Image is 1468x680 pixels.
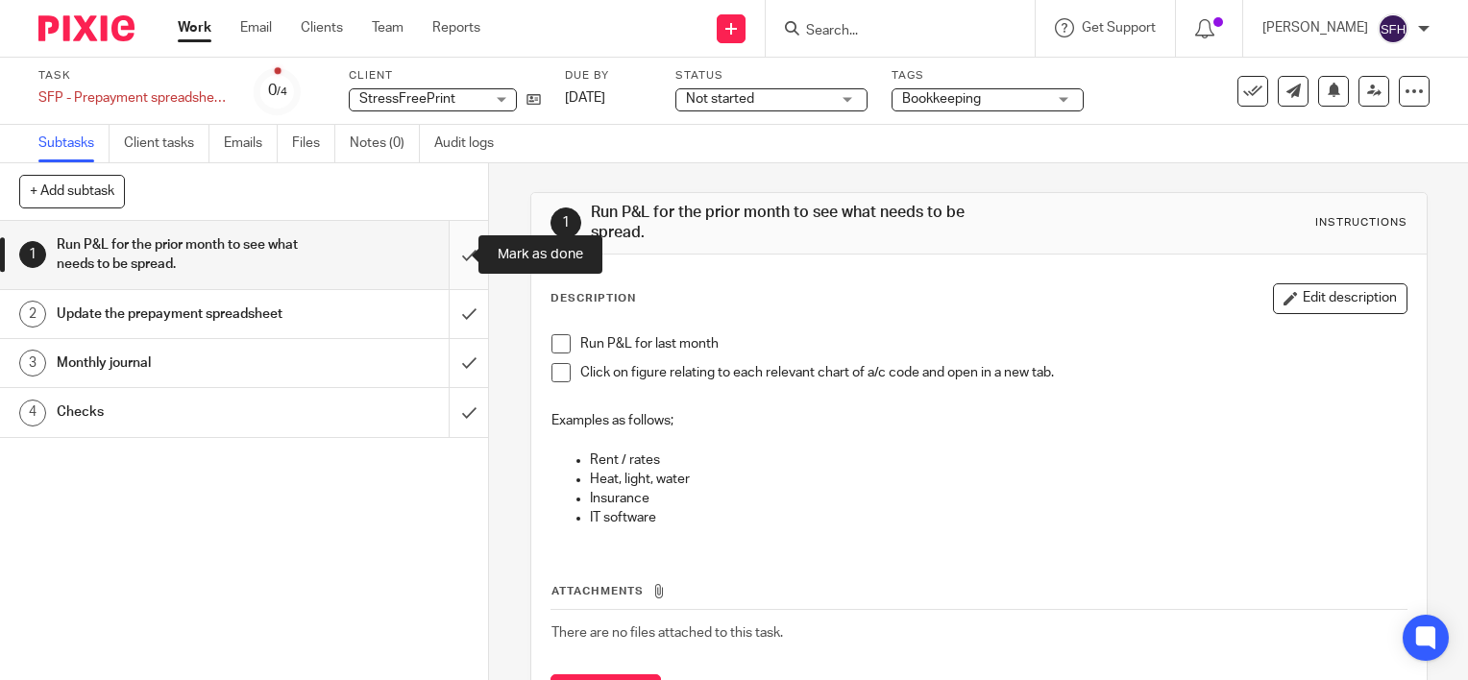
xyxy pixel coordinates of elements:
div: 1 [19,241,46,268]
a: Files [292,125,335,162]
a: Clients [301,18,343,37]
h1: Checks [57,398,306,426]
small: /4 [277,86,287,97]
h1: Update the prepayment spreadsheet [57,300,306,328]
span: Attachments [551,586,644,596]
a: Team [372,18,404,37]
a: Notes (0) [350,125,420,162]
a: Reports [432,18,480,37]
p: [PERSON_NAME] [1262,18,1368,37]
div: Instructions [1315,215,1407,231]
a: Work [178,18,211,37]
button: + Add subtask [19,175,125,207]
span: Bookkeeping [902,92,981,106]
p: Run P&L for last month [580,334,1407,353]
label: Task [38,68,231,84]
a: Audit logs [434,125,508,162]
div: SFP - Prepayment spreadsheet and journal [38,88,231,108]
h1: Run P&L for the prior month to see what needs to be spread. [591,203,1019,244]
span: [DATE] [565,91,605,105]
div: 4 [19,400,46,426]
h1: Run P&L for the prior month to see what needs to be spread. [57,231,306,279]
span: StressFreePrint [359,92,455,106]
div: 0 [268,80,287,102]
p: IT software [590,508,1407,527]
label: Due by [565,68,651,84]
a: Client tasks [124,125,209,162]
div: 1 [550,207,581,238]
div: 2 [19,301,46,328]
img: Pixie [38,15,135,41]
span: Get Support [1082,21,1156,35]
a: Subtasks [38,125,110,162]
input: Search [804,23,977,40]
p: Click on figure relating to each relevant chart of a/c code and open in a new tab. [580,363,1407,382]
p: Insurance [590,489,1407,508]
p: Description [550,291,636,306]
p: Heat, light, water [590,470,1407,489]
div: 3 [19,350,46,376]
img: svg%3E [1378,13,1408,44]
span: Not started [686,92,754,106]
a: Emails [224,125,278,162]
p: Rent / rates [590,450,1407,470]
a: Email [240,18,272,37]
h1: Monthly journal [57,349,306,377]
button: Edit description [1273,283,1407,314]
span: There are no files attached to this task. [551,626,783,640]
label: Status [675,68,868,84]
p: Examples as follows; [551,411,1407,430]
label: Tags [892,68,1084,84]
label: Client [349,68,541,84]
